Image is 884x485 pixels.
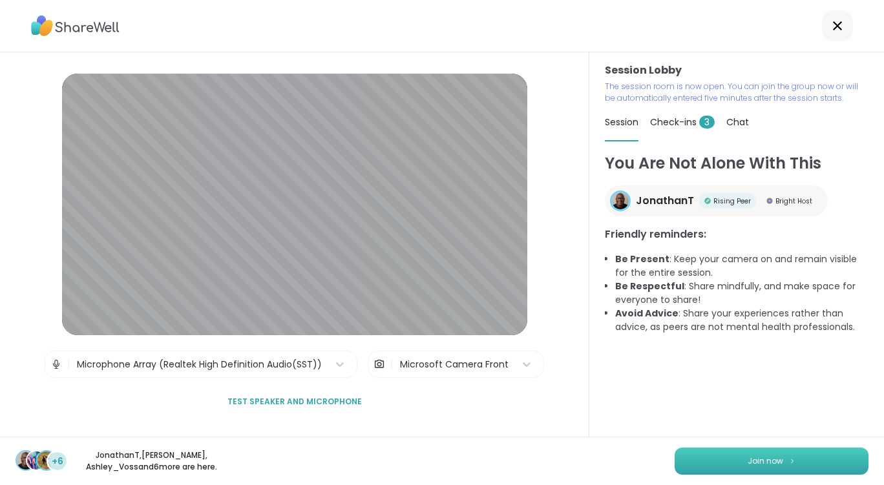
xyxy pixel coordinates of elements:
[17,451,35,470] img: JonathanT
[52,455,63,468] span: +6
[390,351,394,377] span: |
[27,451,45,470] img: hollyjanicki
[615,280,868,307] li: : Share mindfully, and make space for everyone to share!
[675,448,868,475] button: Join now
[222,388,367,415] button: Test speaker and microphone
[67,351,70,377] span: |
[615,253,868,280] li: : Keep your camera on and remain visible for the entire session.
[713,196,751,206] span: Rising Peer
[37,451,56,470] img: Ashley_Voss
[227,396,362,408] span: Test speaker and microphone
[605,81,868,104] p: The session room is now open. You can join the group now or will be automatically entered five mi...
[699,116,715,129] span: 3
[31,11,120,41] img: ShareWell Logo
[400,358,509,371] div: Microsoft Camera Front
[748,455,783,467] span: Join now
[79,449,224,473] p: JonathanT , [PERSON_NAME] , Ashley_Voss and 6 more are here.
[77,358,322,371] div: Microphone Array (Realtek High Definition Audio(SST))
[605,116,638,129] span: Session
[636,193,694,209] span: JonathanT
[775,196,812,206] span: Bright Host
[612,192,629,209] img: JonathanT
[50,351,62,377] img: Microphone
[605,63,868,78] h3: Session Lobby
[726,116,749,129] span: Chat
[615,253,669,265] b: Be Present
[605,227,868,242] h3: Friendly reminders:
[615,307,868,334] li: : Share your experiences rather than advice, as peers are not mental health professionals.
[615,307,679,320] b: Avoid Advice
[605,152,868,175] h1: You Are Not Alone With This
[788,457,796,464] img: ShareWell Logomark
[615,280,684,293] b: Be Respectful
[374,351,385,377] img: Camera
[704,198,711,204] img: Rising Peer
[766,198,773,204] img: Bright Host
[650,116,715,129] span: Check-ins
[605,185,828,216] a: JonathanTJonathanTRising PeerRising PeerBright HostBright Host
